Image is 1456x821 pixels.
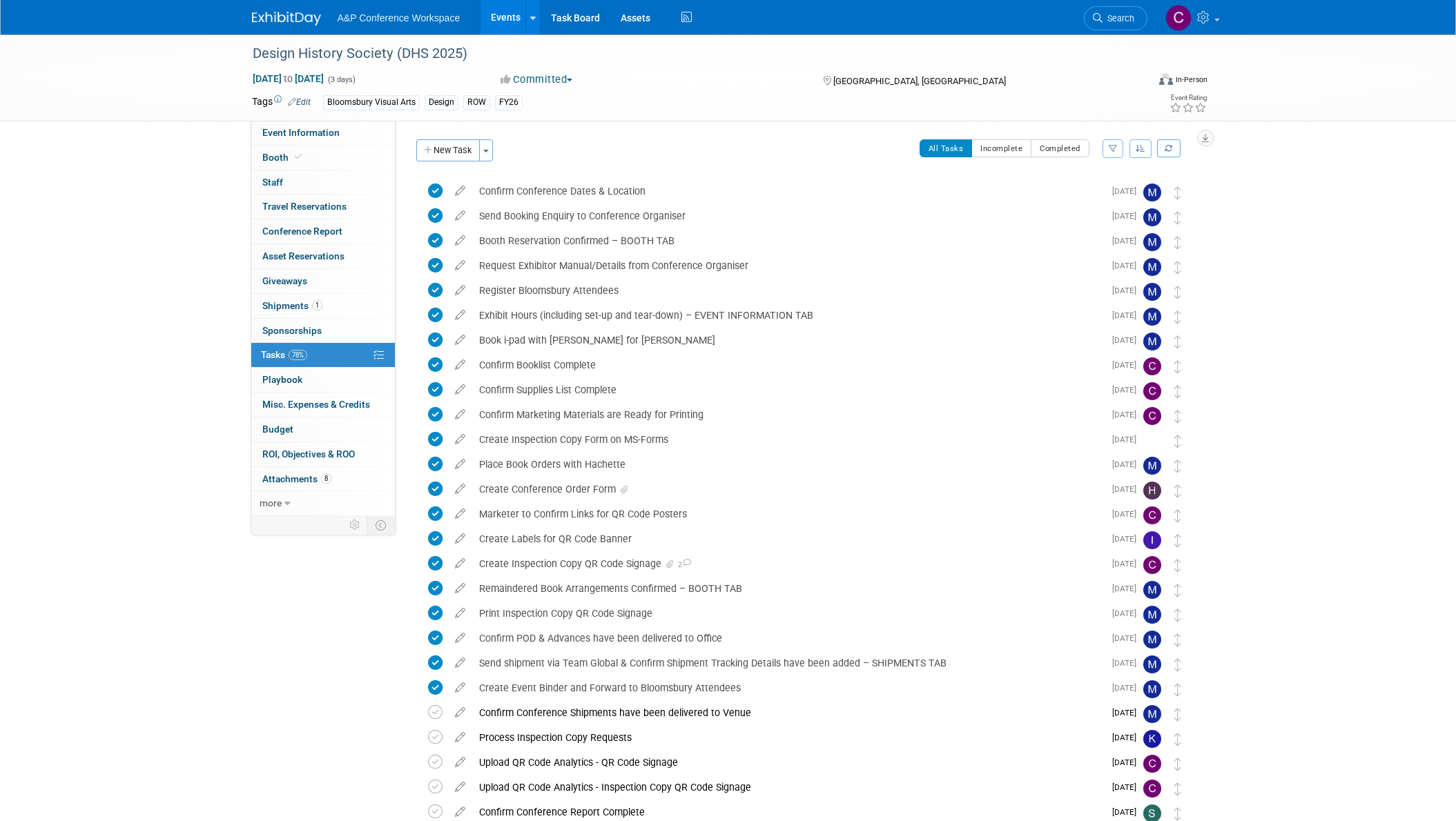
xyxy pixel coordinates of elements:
i: Move task [1174,310,1181,324]
button: All Tasks [920,139,973,157]
img: Matt Hambridge [1143,705,1161,723]
div: Book i-pad with [PERSON_NAME] for [PERSON_NAME] [472,328,1104,352]
div: Create Inspection Copy QR Code Signage [472,552,1104,575]
i: Move task [1174,186,1181,199]
span: ROI, Objectives & ROO [262,448,355,459]
span: [DATE] [1112,733,1143,742]
img: Matt Hambridge [1143,457,1161,475]
span: [DATE] [1112,286,1143,295]
a: edit [448,235,472,247]
span: Tasks [261,349,307,360]
img: Carly Bull [1143,506,1161,524]
a: edit [448,483,472,495]
span: Conference Report [262,226,342,237]
a: Attachments8 [251,467,395,491]
a: Booth [251,146,395,170]
button: New Task [416,139,480,161]
span: [DATE] [1112,459,1143,469]
div: Create Conference Order Form [472,477,1104,501]
div: Design [425,95,458,110]
span: [DATE] [1112,435,1143,444]
a: Budget [251,417,395,442]
div: Bloomsbury Visual Arts [323,95,420,110]
span: 2 [676,560,691,569]
span: [DATE] [1112,633,1143,643]
img: Format-Inperson.png [1159,74,1173,85]
i: Move task [1174,658,1181,671]
i: Move task [1174,435,1181,448]
a: edit [448,582,472,595]
div: Confirm Booklist Complete [472,353,1104,377]
span: [DATE] [DATE] [252,72,324,85]
span: [DATE] [1112,584,1143,593]
a: edit [448,508,472,520]
span: [DATE] [1112,559,1143,568]
span: Shipments [262,300,322,311]
span: Misc. Expenses & Credits [262,399,370,410]
span: [DATE] [1112,310,1143,320]
a: Refresh [1157,139,1181,157]
img: Carly Bull [1143,357,1161,375]
a: edit [448,284,472,297]
i: Move task [1174,584,1181,597]
i: Move task [1174,758,1181,771]
a: edit [448,632,472,644]
div: Design History Society (DHS 2025) [248,41,1127,66]
span: 1 [312,300,322,310]
span: Staff [262,177,283,188]
td: Personalize Event Tab Strip [343,516,367,534]
i: Booth reservation complete [295,153,302,161]
img: Matt Hambridge [1143,283,1161,301]
span: [DATE] [1112,509,1143,519]
img: Christine Ritchlin [1143,556,1161,574]
div: Create Event Binder and Forward to Bloomsbury Attendees [472,676,1104,700]
div: Booth Reservation Confirmed – BOOTH TAB [472,229,1104,253]
span: Giveaways [262,275,307,286]
i: Move task [1174,484,1181,497]
i: Move task [1174,683,1181,696]
span: [DATE] [1112,534,1143,544]
i: Move task [1174,509,1181,522]
a: Playbook [251,368,395,392]
img: Matt Hambridge [1143,581,1161,599]
span: Playbook [262,374,302,385]
div: Remaindered Book Arrangements Confirmed – BOOTH TAB [472,577,1104,600]
a: edit [448,384,472,396]
i: Move task [1174,410,1181,423]
i: Move task [1174,708,1181,721]
a: Staff [251,170,395,195]
div: In-Person [1175,75,1207,85]
img: Matt Hambridge [1143,655,1161,673]
a: edit [448,458,472,471]
a: edit [448,210,472,222]
img: Matt Hambridge [1143,333,1161,350]
span: [DATE] [1112,236,1143,246]
a: Search [1084,6,1147,30]
div: Confirm POD & Advances have been delivered to Office [472,626,1104,650]
a: edit [448,309,472,322]
span: [DATE] [1112,261,1143,270]
a: Conference Report [251,219,395,244]
a: edit [448,185,472,197]
a: edit [448,682,472,694]
a: Edit [288,97,311,107]
span: Asset Reservations [262,250,344,261]
span: [DATE] [1112,807,1143,817]
img: Carly Bull [1143,382,1161,400]
img: Ira Sumarno [1143,531,1161,549]
div: Exhibit Hours (including set-up and tear-down) – EVENT INFORMATION TAB [472,304,1104,327]
span: 78% [289,350,307,360]
span: [GEOGRAPHIC_DATA], [GEOGRAPHIC_DATA] [833,76,1006,86]
i: Move task [1174,459,1181,473]
div: Upload QR Code Analytics - Inspection Copy QR Code Signage [472,775,1104,799]
span: [DATE] [1112,335,1143,345]
span: [DATE] [1112,360,1143,370]
a: edit [448,607,472,620]
div: Upload QR Code Analytics - QR Code Signage [472,751,1104,774]
span: Attachments [262,473,331,484]
i: Move task [1174,534,1181,547]
span: Event Information [262,127,340,138]
img: Matt Hambridge [1143,208,1161,226]
span: [DATE] [1112,186,1143,196]
img: Matt Hambridge [1143,308,1161,326]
